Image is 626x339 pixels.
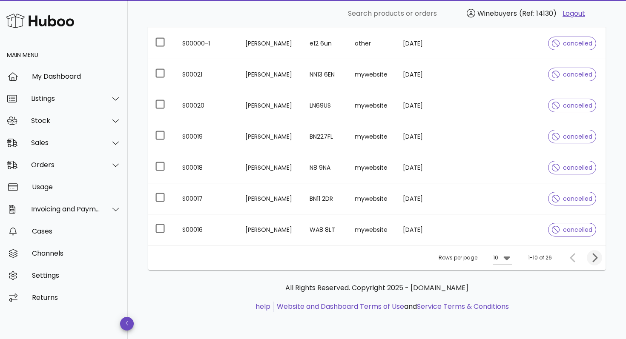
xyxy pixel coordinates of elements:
[175,90,238,121] td: S00020
[348,152,396,183] td: mywebsite
[493,254,498,262] div: 10
[552,196,592,202] span: cancelled
[32,249,121,257] div: Channels
[32,293,121,302] div: Returns
[238,28,303,59] td: [PERSON_NAME]
[552,40,592,46] span: cancelled
[587,250,602,265] button: Next page
[348,28,396,59] td: other
[396,59,452,90] td: [DATE]
[32,72,121,80] div: My Dashboard
[31,117,101,125] div: Stock
[175,59,238,90] td: S00021
[519,9,557,18] span: (Ref: 14130)
[31,139,101,147] div: Sales
[175,183,238,214] td: S00017
[303,183,347,214] td: BN11 2DR
[238,183,303,214] td: [PERSON_NAME]
[238,121,303,152] td: [PERSON_NAME]
[396,183,452,214] td: [DATE]
[396,121,452,152] td: [DATE]
[552,227,592,233] span: cancelled
[31,94,101,103] div: Listings
[238,90,303,121] td: [PERSON_NAME]
[256,302,270,311] a: help
[348,121,396,152] td: mywebsite
[274,302,509,312] li: and
[303,121,347,152] td: BN227FL
[277,302,404,311] a: Website and Dashboard Terms of Use
[493,251,512,265] div: 10Rows per page:
[552,165,592,171] span: cancelled
[303,59,347,90] td: NN13 6EN
[348,90,396,121] td: mywebsite
[32,271,121,279] div: Settings
[6,11,74,30] img: Huboo Logo
[175,121,238,152] td: S00019
[32,227,121,235] div: Cases
[175,28,238,59] td: S00000-1
[31,161,101,169] div: Orders
[439,245,512,270] div: Rows per page:
[155,283,599,293] p: All Rights Reserved. Copyright 2025 - [DOMAIN_NAME]
[31,205,101,213] div: Invoicing and Payments
[175,152,238,183] td: S00018
[396,28,452,59] td: [DATE]
[175,214,238,245] td: S00016
[348,59,396,90] td: mywebsite
[303,214,347,245] td: WA8 8LT
[563,9,585,19] a: Logout
[552,103,592,108] span: cancelled
[303,90,347,121] td: LN69US
[396,214,452,245] td: [DATE]
[528,254,552,262] div: 1-10 of 26
[417,302,509,311] a: Service Terms & Conditions
[238,214,303,245] td: [PERSON_NAME]
[348,183,396,214] td: mywebsite
[303,152,347,183] td: N8 9NA
[552,134,592,140] span: cancelled
[396,90,452,121] td: [DATE]
[238,59,303,90] td: [PERSON_NAME]
[32,183,121,191] div: Usage
[238,152,303,183] td: [PERSON_NAME]
[303,28,347,59] td: e12 6un
[396,152,452,183] td: [DATE]
[477,9,517,18] span: Winebuyers
[552,71,592,77] span: cancelled
[348,214,396,245] td: mywebsite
